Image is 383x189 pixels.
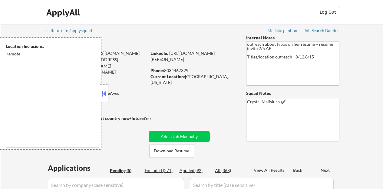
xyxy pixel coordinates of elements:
[150,51,215,62] a: [URL][DOMAIN_NAME][PERSON_NAME]
[267,28,298,34] a: Mailslurp Inbox
[6,43,99,49] div: Location Inclusions:
[149,131,210,142] button: Add a Job Manually
[321,167,330,173] div: Next
[254,167,286,173] div: View All Results
[48,164,108,172] div: Applications
[150,51,168,56] strong: LinkedIn:
[215,167,245,174] div: All (368)
[45,28,98,33] div: ← Return to /applysquad
[150,74,185,79] strong: Current Location:
[46,7,82,18] div: ApplyAll
[293,167,303,173] div: Back
[110,167,140,174] div: Pending (5)
[150,68,164,73] strong: Phone:
[304,28,339,34] a: Job Search Builder
[150,68,236,74] div: 8034467329
[304,28,339,33] div: Job Search Builder
[149,144,194,158] button: Download Resume
[45,28,98,34] a: ← Return to /applysquad
[180,167,210,174] div: Applied (92)
[246,90,339,96] div: Squad Notes
[267,28,298,33] div: Mailslurp Inbox
[246,35,339,41] div: Internal Notes
[145,167,175,174] div: Excluded (271)
[146,115,163,121] div: no
[316,6,340,18] button: Log Out
[150,74,236,85] div: [GEOGRAPHIC_DATA], [US_STATE]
